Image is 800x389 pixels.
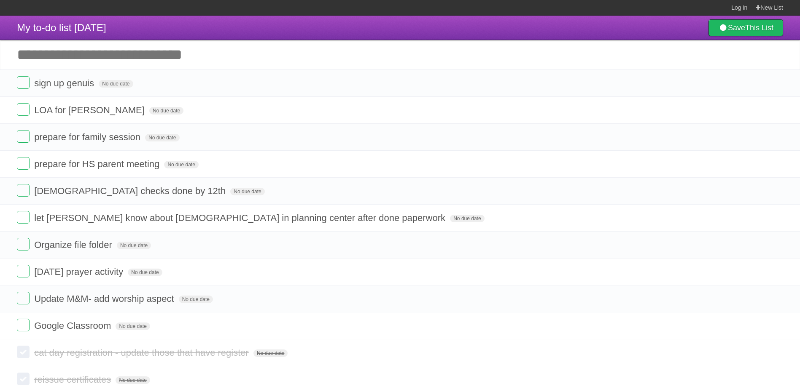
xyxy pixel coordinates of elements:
span: No due date [450,215,484,222]
label: Done [17,76,30,89]
span: LOA for [PERSON_NAME] [34,105,147,115]
label: Done [17,157,30,170]
label: Done [17,346,30,358]
a: SaveThis List [708,19,783,36]
span: prepare for HS parent meeting [34,159,162,169]
label: Done [17,211,30,224]
span: No due date [99,80,133,88]
span: No due date [116,376,150,384]
label: Done [17,238,30,250]
span: let [PERSON_NAME] know about [DEMOGRAPHIC_DATA] in planning center after done paperwork [34,213,447,223]
span: cat day registration - update those that have register [34,347,251,358]
span: No due date [164,161,198,168]
span: No due date [179,296,213,303]
span: No due date [230,188,264,195]
label: Done [17,319,30,331]
span: My to-do list [DATE] [17,22,106,33]
span: Update M&M- add worship aspect [34,293,176,304]
label: Done [17,103,30,116]
span: sign up genuis [34,78,96,88]
label: Done [17,130,30,143]
label: Done [17,292,30,304]
span: Google Classroom [34,320,113,331]
span: No due date [145,134,179,141]
span: No due date [116,322,150,330]
span: reissue certificates [34,374,113,385]
span: No due date [117,242,151,249]
span: No due date [253,349,288,357]
span: [DATE] prayer activity [34,266,125,277]
b: This List [745,24,773,32]
span: prepare for family session [34,132,143,142]
label: Done [17,265,30,277]
span: [DEMOGRAPHIC_DATA] checks done by 12th [34,186,228,196]
span: No due date [149,107,183,115]
span: No due date [128,269,162,276]
label: Done [17,373,30,385]
label: Done [17,184,30,197]
span: Organize file folder [34,240,114,250]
